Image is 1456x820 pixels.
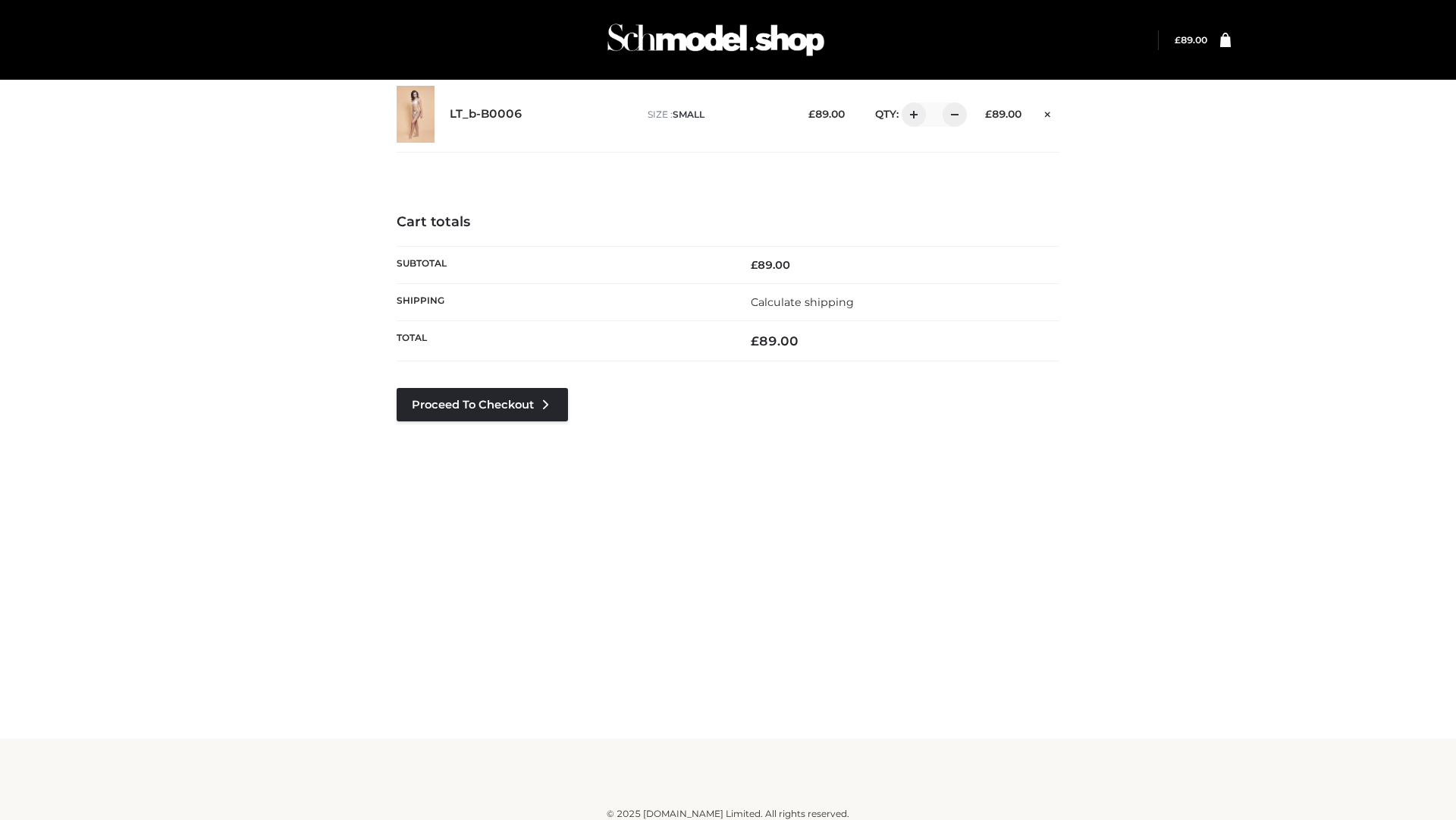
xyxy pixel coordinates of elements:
a: Calculate shipping [751,295,854,309]
bdi: 89.00 [1175,34,1207,46]
span: £ [751,333,759,348]
span: £ [985,108,992,120]
bdi: 89.00 [808,108,845,120]
th: Subtotal [397,246,728,283]
p: size : [648,108,785,121]
span: £ [808,108,815,120]
bdi: 89.00 [751,258,790,272]
span: £ [1175,34,1181,46]
img: Schmodel Admin 964 [602,10,830,70]
a: £89.00 [1175,34,1207,46]
th: Shipping [397,283,728,320]
a: LT_b-B0006 [450,107,522,121]
a: Proceed to Checkout [397,388,568,421]
bdi: 89.00 [985,108,1021,120]
th: Total [397,321,728,361]
h4: Cart totals [397,214,1059,231]
span: SMALL [673,109,704,120]
bdi: 89.00 [751,333,799,348]
span: £ [751,258,758,272]
a: Remove this item [1037,102,1059,122]
div: QTY: [860,102,962,127]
